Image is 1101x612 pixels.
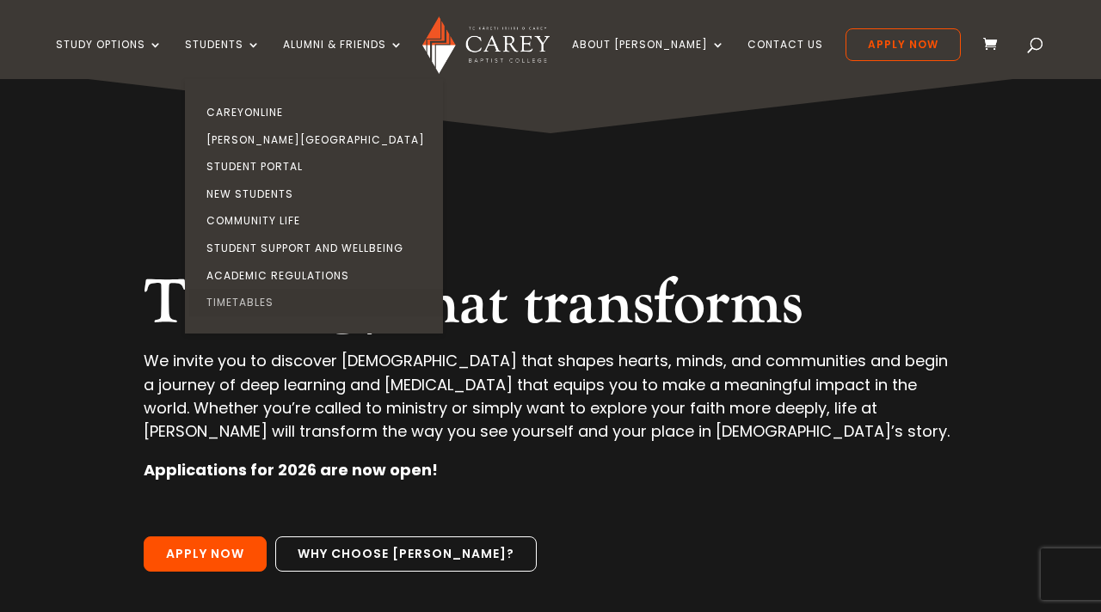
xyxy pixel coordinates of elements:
h2: Theology that transforms [144,266,957,349]
a: Student Portal [189,153,447,181]
a: CareyOnline [189,99,447,126]
a: Study Options [56,39,163,79]
a: Apply Now [144,536,267,572]
a: Students [185,39,261,79]
a: New Students [189,181,447,208]
a: Apply Now [846,28,961,61]
a: Alumni & Friends [283,39,403,79]
a: Student Support and Wellbeing [189,235,447,262]
strong: Applications for 2026 are now open! [144,459,438,480]
a: Why choose [PERSON_NAME]? [275,536,537,572]
a: Community Life [189,207,447,235]
img: Carey Baptist College [422,16,549,74]
a: Academic Regulations [189,262,447,290]
a: Contact Us [747,39,823,79]
a: [PERSON_NAME][GEOGRAPHIC_DATA] [189,126,447,154]
a: About [PERSON_NAME] [572,39,725,79]
p: We invite you to discover [DEMOGRAPHIC_DATA] that shapes hearts, minds, and communities and begin... [144,349,957,458]
a: Timetables [189,289,447,316]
